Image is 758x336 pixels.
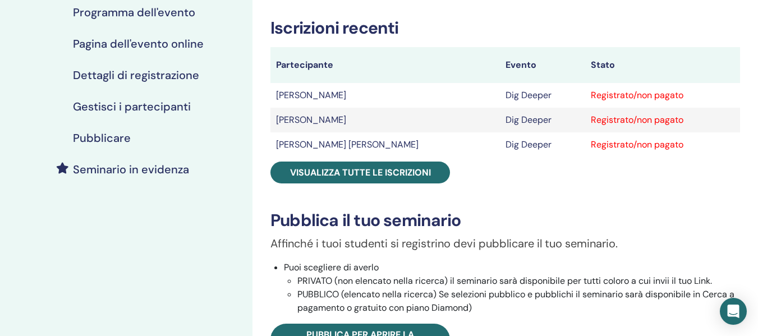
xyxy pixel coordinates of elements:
[720,298,747,325] div: Open Intercom Messenger
[73,163,189,176] h4: Seminario in evidenza
[500,83,585,108] td: Dig Deeper
[270,210,740,231] h3: Pubblica il tuo seminario
[73,68,199,82] h4: Dettagli di registrazione
[591,113,734,127] div: Registrato/non pagato
[591,138,734,151] div: Registrato/non pagato
[73,37,204,50] h4: Pagina dell'evento online
[270,47,500,83] th: Partecipante
[297,288,740,315] li: PUBBLICO (elencato nella ricerca) Se selezioni pubblico e pubblichi il seminario sarà disponibile...
[500,132,585,157] td: Dig Deeper
[270,235,740,252] p: Affinché i tuoi studenti si registrino devi pubblicare il tuo seminario.
[73,100,191,113] h4: Gestisci i partecipanti
[73,131,131,145] h4: Pubblicare
[284,261,740,315] li: Puoi scegliere di averlo
[73,6,195,19] h4: Programma dell'evento
[270,83,500,108] td: [PERSON_NAME]
[500,108,585,132] td: Dig Deeper
[500,47,585,83] th: Evento
[591,89,734,102] div: Registrato/non pagato
[270,18,740,38] h3: Iscrizioni recenti
[297,274,740,288] li: PRIVATO (non elencato nella ricerca) il seminario sarà disponibile per tutti coloro a cui invii i...
[585,47,740,83] th: Stato
[270,108,500,132] td: [PERSON_NAME]
[290,167,431,178] span: Visualizza tutte le iscrizioni
[270,162,450,183] a: Visualizza tutte le iscrizioni
[270,132,500,157] td: [PERSON_NAME] [PERSON_NAME]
